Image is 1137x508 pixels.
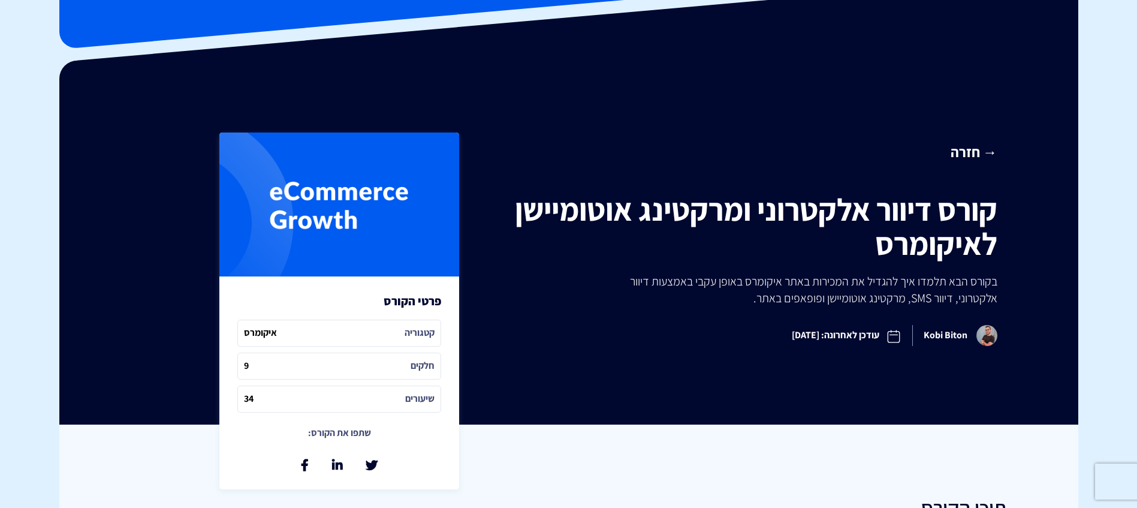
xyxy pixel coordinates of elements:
[244,326,277,340] i: איקומרס
[411,359,435,373] i: חלקים
[244,359,249,373] i: 9
[405,326,435,340] i: קטגוריה
[332,459,343,471] a: שתף בלינקאדין
[244,392,254,406] i: 34
[505,142,997,162] a: → חזרה
[603,273,997,306] p: בקורס הבא תלמדו איך להגדיל את המכירות באתר איקומרס באופן עקבי באמצעות דיוור אלקטרוני, דיוור SMS, ...
[912,325,997,346] span: Kobi Biton
[505,193,997,261] h1: קורס דיוור אלקטרוני ומרקטינג אוטומיישן לאיקומרס
[781,318,912,353] span: עודכן לאחרונה: [DATE]
[301,459,309,471] a: שתף בפייסבוק
[405,392,435,406] i: שיעורים
[384,294,441,308] h3: פרטי הקורס
[308,425,371,441] p: שתפו את הקורס:
[366,459,378,471] a: שתף בטוויטר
